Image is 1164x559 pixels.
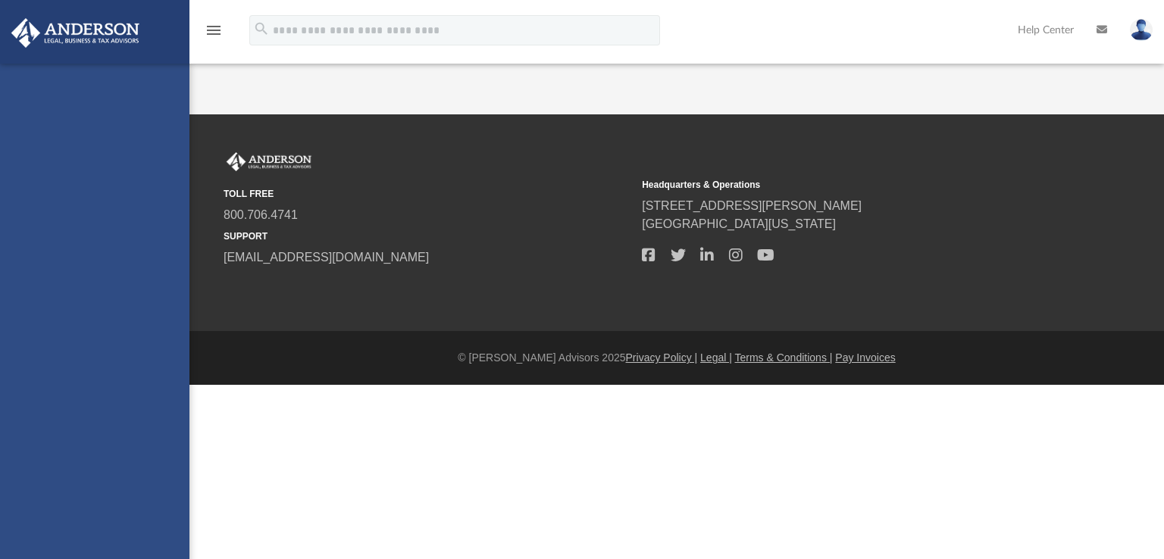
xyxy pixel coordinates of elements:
[224,251,429,264] a: [EMAIL_ADDRESS][DOMAIN_NAME]
[1130,19,1153,41] img: User Pic
[224,208,298,221] a: 800.706.4741
[224,187,631,201] small: TOLL FREE
[205,21,223,39] i: menu
[189,350,1164,366] div: © [PERSON_NAME] Advisors 2025
[642,199,862,212] a: [STREET_ADDRESS][PERSON_NAME]
[224,230,631,243] small: SUPPORT
[205,29,223,39] a: menu
[626,351,698,364] a: Privacy Policy |
[735,351,833,364] a: Terms & Conditions |
[642,178,1050,192] small: Headquarters & Operations
[700,351,732,364] a: Legal |
[253,20,270,37] i: search
[224,152,314,172] img: Anderson Advisors Platinum Portal
[642,217,836,230] a: [GEOGRAPHIC_DATA][US_STATE]
[7,18,144,48] img: Anderson Advisors Platinum Portal
[835,351,895,364] a: Pay Invoices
